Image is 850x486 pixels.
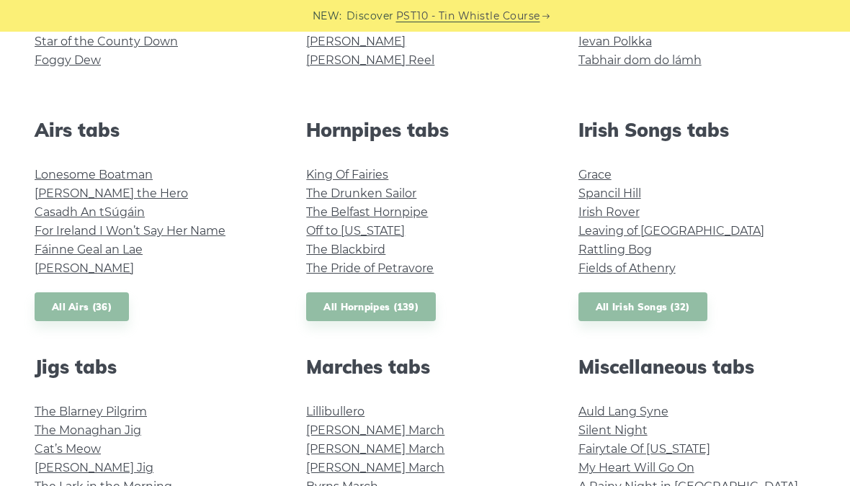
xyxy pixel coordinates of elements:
[35,186,188,200] a: [PERSON_NAME] the Hero
[306,53,434,67] a: [PERSON_NAME] Reel
[306,224,405,238] a: Off to [US_STATE]
[578,442,710,456] a: Fairytale Of [US_STATE]
[306,423,444,437] a: [PERSON_NAME] March
[578,243,652,256] a: Rattling Bog
[578,205,640,219] a: Irish Rover
[35,243,143,256] a: Fáinne Geal an Lae
[306,356,543,378] h2: Marches tabs
[396,8,540,24] a: PST10 - Tin Whistle Course
[35,224,225,238] a: For Ireland I Won’t Say Her Name
[578,35,652,48] a: Ievan Polkka
[35,405,147,418] a: The Blarney Pilgrim
[306,261,434,275] a: The Pride of Petravore
[35,356,272,378] h2: Jigs tabs
[35,461,153,474] a: [PERSON_NAME] Jig
[35,53,101,67] a: Foggy Dew
[578,186,641,200] a: Spancil Hill
[578,405,668,418] a: Auld Lang Syne
[35,35,178,48] a: Star of the County Down
[306,205,428,219] a: The Belfast Hornpipe
[578,261,676,275] a: Fields of Athenry
[306,243,385,256] a: The Blackbird
[306,35,406,48] a: [PERSON_NAME]
[306,186,416,200] a: The Drunken Sailor
[306,292,436,322] a: All Hornpipes (139)
[578,224,764,238] a: Leaving of [GEOGRAPHIC_DATA]
[578,119,815,141] h2: Irish Songs tabs
[306,168,388,181] a: King Of Fairies
[578,168,612,181] a: Grace
[35,205,145,219] a: Casadh An tSúgáin
[578,356,815,378] h2: Miscellaneous tabs
[313,8,342,24] span: NEW:
[35,423,141,437] a: The Monaghan Jig
[578,461,694,474] a: My Heart Will Go On
[578,423,648,437] a: Silent Night
[306,442,444,456] a: [PERSON_NAME] March
[35,292,129,322] a: All Airs (36)
[35,261,134,275] a: [PERSON_NAME]
[306,461,444,474] a: [PERSON_NAME] March
[578,53,702,67] a: Tabhair dom do lámh
[35,442,101,456] a: Cat’s Meow
[306,119,543,141] h2: Hornpipes tabs
[35,119,272,141] h2: Airs tabs
[578,292,707,322] a: All Irish Songs (32)
[35,168,153,181] a: Lonesome Boatman
[306,405,364,418] a: Lillibullero
[346,8,394,24] span: Discover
